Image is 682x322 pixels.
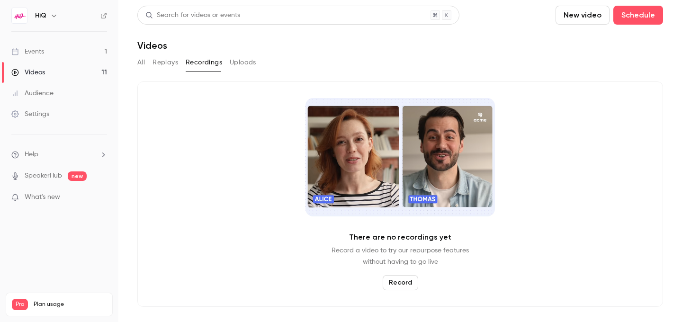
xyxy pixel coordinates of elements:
[25,171,62,181] a: SpeakerHub
[11,150,107,160] li: help-dropdown-opener
[11,68,45,77] div: Videos
[349,232,451,243] p: There are no recordings yet
[12,299,28,310] span: Pro
[186,55,222,70] button: Recordings
[11,89,54,98] div: Audience
[137,6,663,316] section: Videos
[332,245,469,268] p: Record a video to try our repurpose features without having to go live
[137,55,145,70] button: All
[25,150,38,160] span: Help
[230,55,256,70] button: Uploads
[12,8,27,23] img: HiQ
[11,109,49,119] div: Settings
[145,10,240,20] div: Search for videos or events
[34,301,107,308] span: Plan usage
[613,6,663,25] button: Schedule
[153,55,178,70] button: Replays
[556,6,610,25] button: New video
[11,47,44,56] div: Events
[68,171,87,181] span: new
[137,40,167,51] h1: Videos
[25,192,60,202] span: What's new
[96,193,107,202] iframe: Noticeable Trigger
[383,275,418,290] button: Record
[35,11,46,20] h6: HiQ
